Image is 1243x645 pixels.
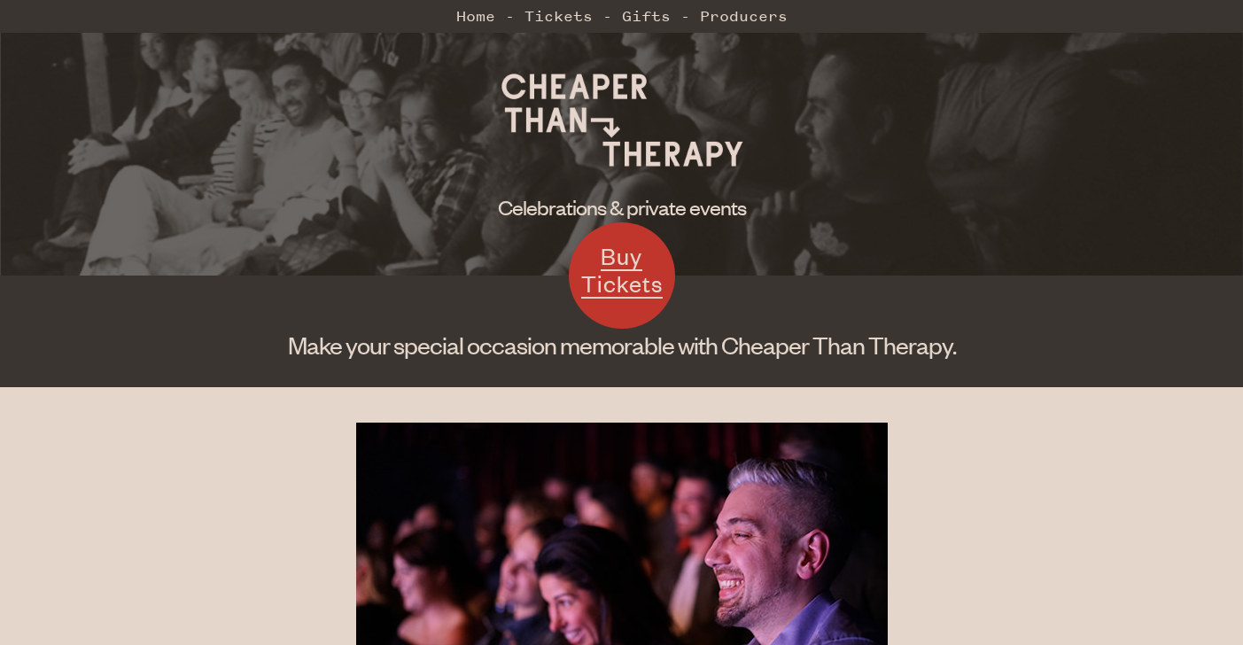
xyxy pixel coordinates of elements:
[581,241,663,299] span: Buy Tickets
[489,53,755,186] img: Cheaper Than Therapy
[186,329,1056,361] h1: Make your special occasion memorable with Cheaper Than Therapy.
[569,222,675,329] a: Buy Tickets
